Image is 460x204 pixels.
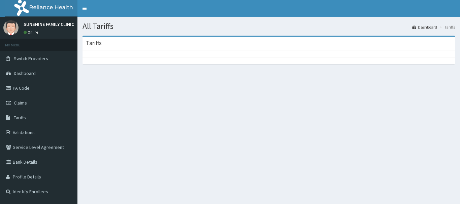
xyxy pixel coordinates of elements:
[14,100,27,106] span: Claims
[14,115,26,121] span: Tariffs
[438,24,455,30] li: Tariffs
[14,70,36,76] span: Dashboard
[412,24,437,30] a: Dashboard
[24,22,74,27] p: SUNSHINE FAMILY CLINIC
[14,55,48,62] span: Switch Providers
[86,40,102,46] h3: Tariffs
[83,22,455,31] h1: All Tariffs
[24,30,40,35] a: Online
[3,20,19,35] img: User Image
